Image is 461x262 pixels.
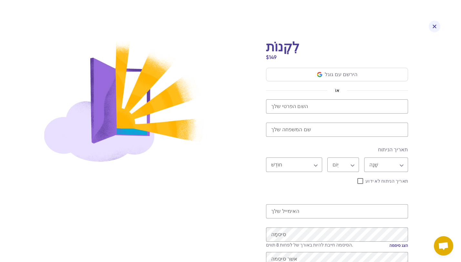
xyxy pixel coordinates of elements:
[389,243,408,248] a: הצג סיסמה
[44,41,204,162] img: קנה איור
[266,54,277,61] div: $149
[266,146,408,154] label: תאריך הניתוח
[327,86,347,94] span: אוֹ
[325,71,357,78] div: הירשם עם גוגל
[266,41,300,54] h1: לִקְנוֹת
[266,242,353,248] div: הסיסמה חייבת להיות באורך של לפחות 8 תווים.
[364,178,408,184] label: תאריך הניתוח לא ידוע
[317,71,357,78] button: הירשם עם גוגל
[434,236,453,256] a: Open chat
[433,25,436,28] img: סגור את הסמל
